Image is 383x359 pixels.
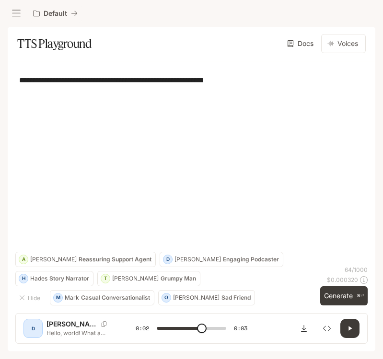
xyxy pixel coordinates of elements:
button: Inspect [317,319,337,338]
p: Mark [65,295,79,301]
p: Sad Friend [221,295,251,301]
div: D [163,252,172,267]
p: [PERSON_NAME] [112,276,159,281]
span: 0:02 [136,324,149,333]
button: T[PERSON_NAME]Grumpy Man [97,271,200,286]
p: ⌘⏎ [357,293,364,299]
p: Story Narrator [49,276,89,281]
p: Grumpy Man [161,276,196,281]
div: T [101,271,110,286]
button: O[PERSON_NAME]Sad Friend [158,290,255,305]
div: H [19,271,28,286]
button: Download audio [294,319,313,338]
h1: TTS Playground [17,34,92,53]
p: Hades [30,276,47,281]
p: $ 0.000320 [327,276,358,284]
button: D[PERSON_NAME]Engaging Podcaster [160,252,283,267]
div: M [54,290,62,305]
p: [PERSON_NAME] [46,319,97,329]
div: A [19,252,28,267]
button: Copy Voice ID [97,321,111,327]
a: Docs [285,34,317,53]
button: A[PERSON_NAME]Reassuring Support Agent [15,252,156,267]
p: Engaging Podcaster [223,257,279,262]
button: HHadesStory Narrator [15,271,93,286]
div: D [25,321,41,336]
p: [PERSON_NAME] [173,295,220,301]
p: Hello, world! What a wonderful day to be a text-to-speech model! [46,329,113,337]
div: O [162,290,171,305]
span: 0:03 [234,324,247,333]
button: All workspaces [29,4,82,23]
button: Voices [321,34,366,53]
p: 64 / 1000 [345,266,368,274]
button: Generate⌘⏎ [320,286,368,306]
button: MMarkCasual Conversationalist [50,290,154,305]
button: open drawer [8,5,25,22]
p: Reassuring Support Agent [79,257,151,262]
button: Hide [15,290,46,305]
p: Default [44,10,67,18]
p: Casual Conversationalist [81,295,150,301]
p: [PERSON_NAME] [30,257,77,262]
p: [PERSON_NAME] [174,257,221,262]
